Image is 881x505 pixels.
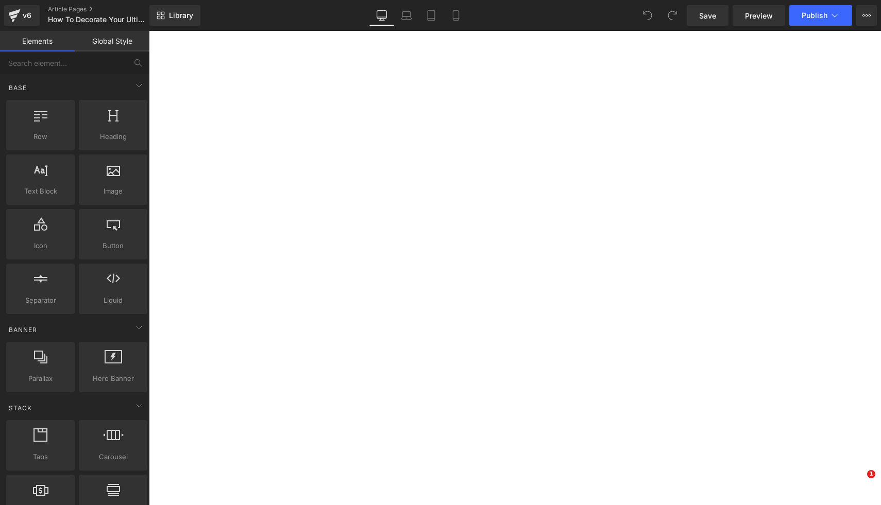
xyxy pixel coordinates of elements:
[9,451,72,462] span: Tabs
[394,5,419,26] a: Laptop
[82,373,144,384] span: Hero Banner
[9,295,72,306] span: Separator
[444,5,468,26] a: Mobile
[699,10,716,21] span: Save
[419,5,444,26] a: Tablet
[82,295,144,306] span: Liquid
[867,470,875,478] span: 1
[9,131,72,142] span: Row
[48,5,166,13] a: Article Pages
[8,403,33,413] span: Stack
[369,5,394,26] a: Desktop
[82,186,144,197] span: Image
[21,9,33,22] div: v6
[82,240,144,251] span: Button
[4,5,40,26] a: v6
[8,325,38,335] span: Banner
[745,10,773,21] span: Preview
[9,240,72,251] span: Icon
[9,186,72,197] span: Text Block
[82,451,144,462] span: Carousel
[8,83,28,93] span: Base
[82,131,144,142] span: Heading
[75,31,149,51] a: Global Style
[846,470,871,495] iframe: Intercom live chat
[733,5,785,26] a: Preview
[856,5,877,26] button: More
[9,373,72,384] span: Parallax
[637,5,658,26] button: Undo
[789,5,852,26] button: Publish
[662,5,683,26] button: Redo
[802,11,827,20] span: Publish
[149,5,200,26] a: New Library
[169,11,193,20] span: Library
[48,15,147,24] span: How To Decorate Your Ultimate Gaming Room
